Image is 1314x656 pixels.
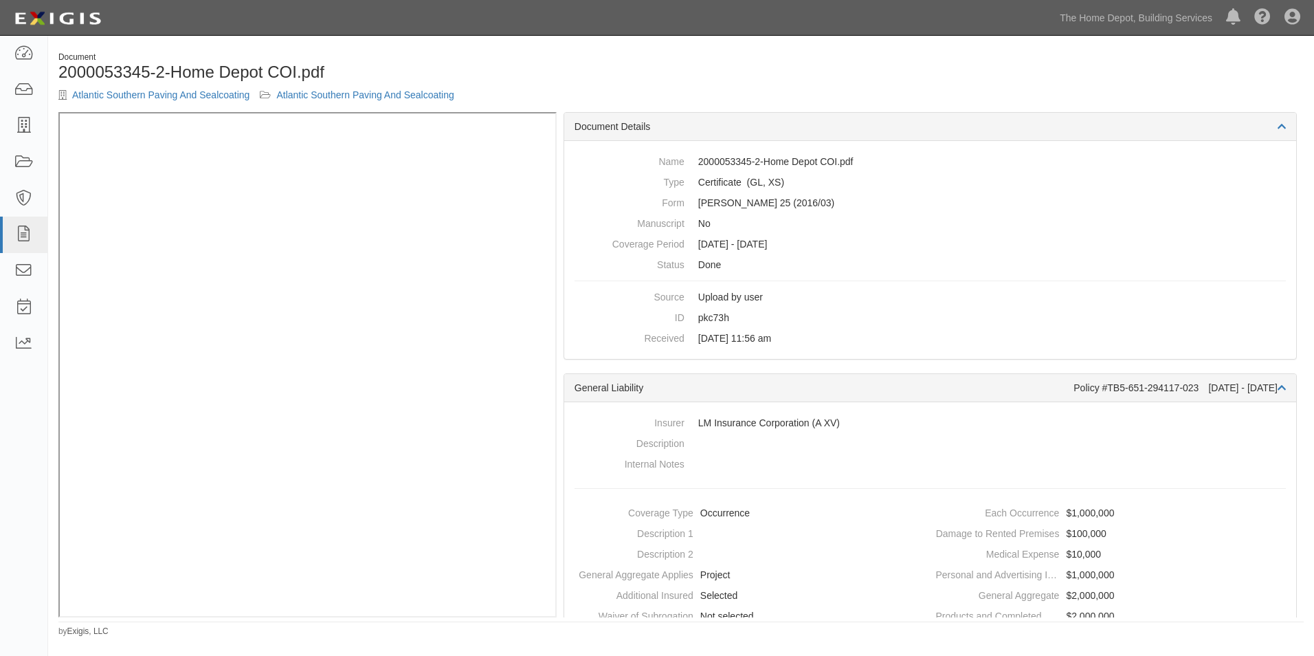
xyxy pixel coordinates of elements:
dt: Status [575,254,684,272]
dd: $2,000,000 [935,606,1291,626]
dd: Not selected [570,606,925,626]
dd: Project [570,565,925,585]
dd: General Liability Excess/Umbrella Liability [575,172,1286,193]
dd: No [575,213,1286,234]
dt: Damage to Rented Premises [935,523,1059,540]
div: Document Details [564,113,1296,141]
dd: [PERSON_NAME] 25 (2016/03) [575,193,1286,213]
dd: Selected [570,585,925,606]
dd: $1,000,000 [935,565,1291,585]
dd: [DATE] 11:56 am [575,328,1286,349]
dd: $100,000 [935,523,1291,544]
dt: Description 2 [570,544,693,561]
dt: Manuscript [575,213,684,230]
dt: Medical Expense [935,544,1059,561]
dt: Type [575,172,684,189]
h1: 2000053345-2-Home Depot COI.pdf [58,63,671,81]
dt: Form [575,193,684,210]
div: Document [58,52,671,63]
a: The Home Depot, Building Services [1053,4,1219,32]
dd: $2,000,000 [935,585,1291,606]
dt: Personal and Advertising Injury [935,565,1059,582]
dt: General Aggregate Applies [570,565,693,582]
dt: ID [575,307,684,325]
a: Atlantic Southern Paving And Sealcoating [276,89,454,100]
dd: LM Insurance Corporation (A XV) [575,413,1286,433]
dt: Products and Completed Operations [935,606,1059,623]
dd: Done [575,254,1286,275]
dd: $1,000,000 [935,503,1291,523]
dd: Upload by user [575,287,1286,307]
dd: 2000053345-2-Home Depot COI.pdf [575,151,1286,172]
dt: Description 1 [570,523,693,540]
dt: Internal Notes [575,454,684,471]
dt: Coverage Type [570,503,693,520]
a: Atlantic Southern Paving And Sealcoating [72,89,249,100]
dt: Description [575,433,684,450]
img: logo-5460c22ac91f19d4615b14bd174203de0afe785f0fc80cf4dbbc73dc1793850b.png [10,6,105,31]
small: by [58,626,109,637]
dt: Coverage Period [575,234,684,251]
dd: Occurrence [570,503,925,523]
dt: Source [575,287,684,304]
dt: Waiver of Subrogation [570,606,693,623]
dt: Received [575,328,684,345]
i: Help Center - Complianz [1254,10,1271,26]
dt: General Aggregate [935,585,1059,602]
a: Exigis, LLC [67,626,109,636]
dd: pkc73h [575,307,1286,328]
dd: [DATE] - [DATE] [575,234,1286,254]
div: Policy #TB5-651-294117-023 [DATE] - [DATE] [1073,381,1286,395]
dt: Name [575,151,684,168]
dt: Each Occurrence [935,503,1059,520]
div: General Liability [575,381,1073,395]
dd: $10,000 [935,544,1291,565]
dt: Additional Insured [570,585,693,602]
dt: Insurer [575,413,684,430]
